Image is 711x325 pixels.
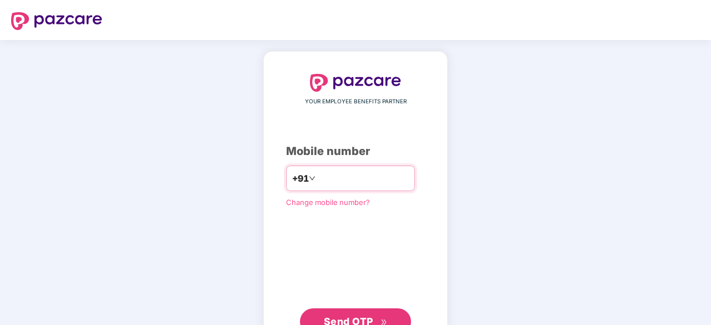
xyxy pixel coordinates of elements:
div: Mobile number [286,143,425,160]
span: down [309,175,316,182]
img: logo [310,74,401,92]
img: logo [11,12,102,30]
span: YOUR EMPLOYEE BENEFITS PARTNER [305,97,407,106]
span: +91 [292,172,309,186]
a: Change mobile number? [286,198,370,207]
